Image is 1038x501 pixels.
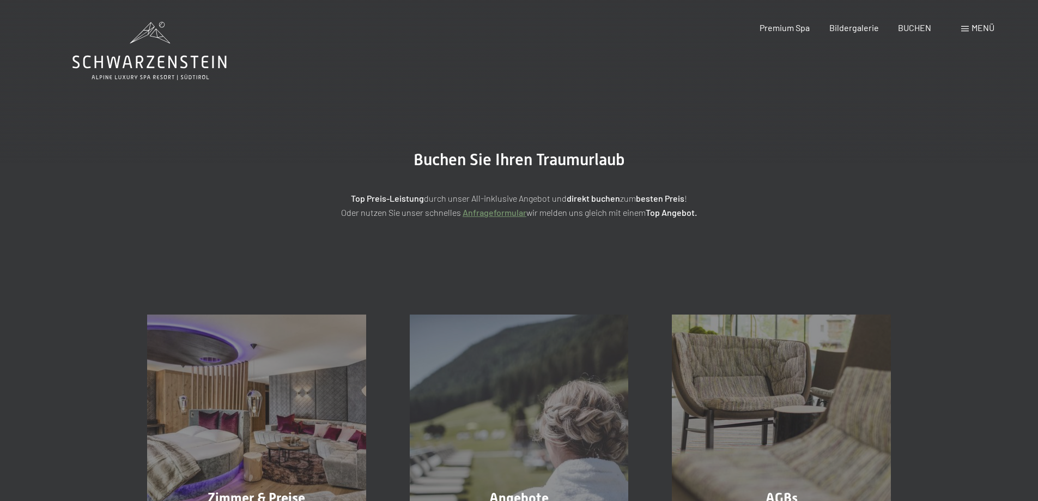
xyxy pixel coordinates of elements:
[898,22,931,33] a: BUCHEN
[636,193,684,203] strong: besten Preis
[646,207,697,218] strong: Top Angebot.
[829,22,879,33] a: Bildergalerie
[567,193,620,203] strong: direkt buchen
[351,193,424,203] strong: Top Preis-Leistung
[414,150,625,169] span: Buchen Sie Ihren Traumurlaub
[972,22,994,33] span: Menü
[247,191,792,219] p: durch unser All-inklusive Angebot und zum ! Oder nutzen Sie unser schnelles wir melden uns gleich...
[463,207,526,218] a: Anfrageformular
[760,22,810,33] a: Premium Spa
